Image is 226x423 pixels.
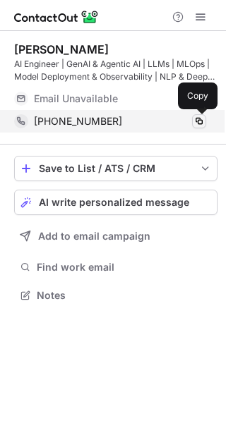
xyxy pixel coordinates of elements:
[14,257,218,277] button: Find work email
[38,231,150,242] span: Add to email campaign
[14,286,218,305] button: Notes
[14,223,218,249] button: Add to email campaign
[37,261,212,274] span: Find work email
[14,190,218,215] button: AI write personalized message
[14,42,109,56] div: [PERSON_NAME]
[39,163,193,174] div: Save to List / ATS / CRM
[37,289,212,302] span: Notes
[14,8,99,25] img: ContactOut v5.3.10
[34,115,122,128] span: [PHONE_NUMBER]
[34,92,118,105] span: Email Unavailable
[39,197,189,208] span: AI write personalized message
[14,156,218,181] button: save-profile-one-click
[14,58,218,83] div: AI Engineer | GenAI & Agentic AI | LLMs | MLOps | Model Deployment & Observability | NLP & Deep L...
